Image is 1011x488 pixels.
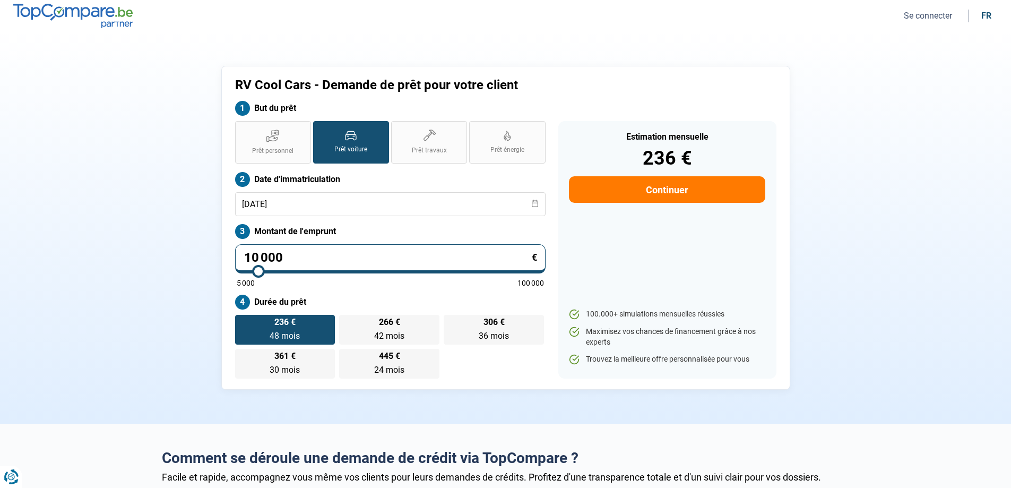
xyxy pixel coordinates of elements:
li: 100.000+ simulations mensuelles réussies [569,309,765,320]
label: But du prêt [235,101,546,116]
span: 42 mois [374,331,404,341]
span: Prêt voiture [334,145,367,154]
input: jj/mm/aaaa [235,192,546,216]
label: Durée du prêt [235,295,546,310]
span: 306 € [483,318,505,327]
div: fr [981,11,991,21]
span: Prêt personnel [252,147,293,156]
span: 30 mois [270,365,300,375]
h1: RV Cool Cars - Demande de prêt pour votre client [235,78,638,93]
li: Trouvez la meilleure offre personnalisée pour vous [569,354,765,365]
div: Estimation mensuelle [569,133,765,141]
button: Continuer [569,176,765,203]
li: Maximisez vos chances de financement grâce à nos experts [569,327,765,347]
div: 236 € [569,149,765,168]
span: 48 mois [270,331,300,341]
span: 266 € [379,318,400,327]
span: Prêt énergie [490,145,524,155]
span: 24 mois [374,365,404,375]
span: 36 mois [479,331,509,341]
span: 445 € [379,352,400,361]
span: € [532,253,537,262]
button: Se connecter [901,10,955,21]
span: 236 € [274,318,296,327]
span: 361 € [274,352,296,361]
div: Facile et rapide, accompagnez vous même vos clients pour leurs demandes de crédits. Profitez d'un... [162,472,850,483]
h2: Comment se déroule une demande de crédit via TopCompare ? [162,449,850,467]
span: Prêt travaux [412,146,447,155]
label: Montant de l'emprunt [235,224,546,239]
img: TopCompare.be [13,4,133,28]
label: Date d'immatriculation [235,172,546,187]
span: 100 000 [517,279,544,287]
span: 5 000 [237,279,255,287]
